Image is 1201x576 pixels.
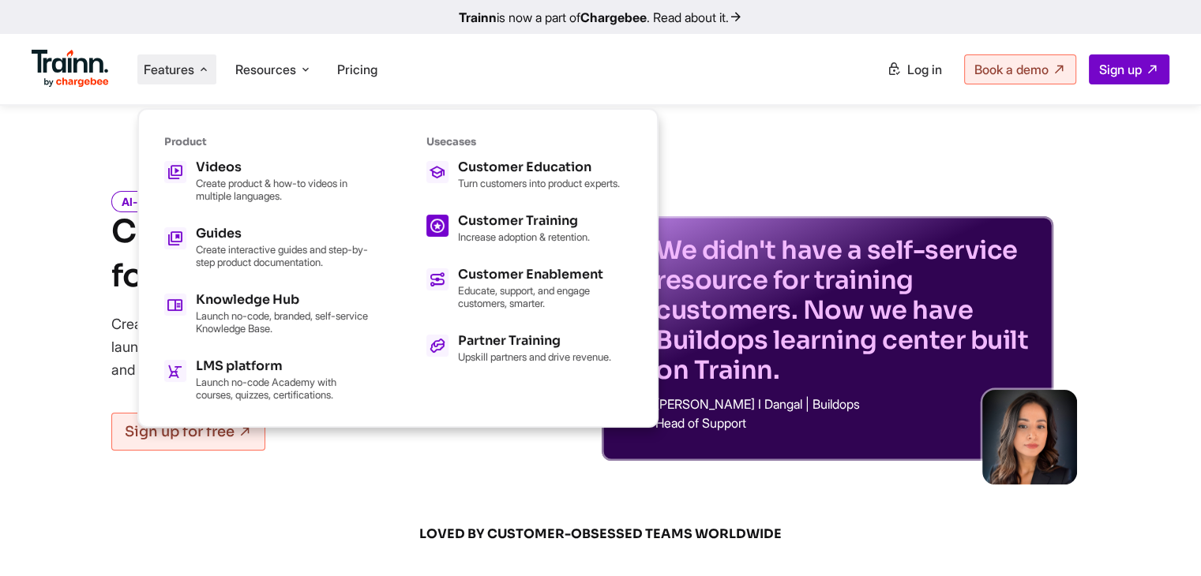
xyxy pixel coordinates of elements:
h1: Customer Training Platform for Modern Teams [111,210,540,298]
h5: Customer Education [458,161,620,174]
span: Features [144,61,194,78]
span: Sign up [1099,62,1142,77]
h5: Partner Training [458,335,611,347]
a: LMS platform Launch no-code Academy with courses, quizzes, certifications. [164,360,370,401]
i: AI-powered and No-Code [111,191,262,212]
p: [PERSON_NAME] I Dangal | Buildops [655,398,1034,410]
b: Chargebee [580,9,647,25]
a: Videos Create product & how-to videos in multiple languages. [164,161,370,202]
p: Launch no-code Academy with courses, quizzes, certifications. [196,376,370,401]
p: Increase adoption & retention. [458,230,590,243]
p: We didn't have a self-service resource for training customers. Now we have Buildops learning cent... [655,235,1034,385]
a: Customer Education Turn customers into product experts. [426,161,632,189]
a: Log in [877,55,951,84]
h5: Videos [196,161,370,174]
a: Knowledge Hub Launch no-code, branded, self-service Knowledge Base. [164,294,370,335]
h5: Customer Training [458,215,590,227]
h5: LMS platform [196,360,370,372]
p: Create interactive guides and step-by-step product documentation. [196,243,370,268]
h6: Usecases [426,135,632,148]
p: Turn customers into product experts. [458,177,620,189]
p: Upskill partners and drive revenue. [458,350,611,363]
a: Pricing [337,62,377,77]
span: LOVED BY CUSTOMER-OBSESSED TEAMS WORLDWIDE [222,526,980,543]
p: Head of Support [655,417,1034,429]
span: Book a demo [974,62,1049,77]
a: Partner Training Upskill partners and drive revenue. [426,335,632,363]
iframe: Chat Widget [1122,500,1201,576]
a: Guides Create interactive guides and step-by-step product documentation. [164,227,370,268]
p: Create product & how-to videos in multiple languages. [196,177,370,202]
img: sabina-buildops.d2e8138.png [982,390,1077,484]
a: Book a demo [964,54,1076,84]
h6: Product [164,135,370,148]
h5: Customer Enablement [458,268,632,281]
p: Create product videos and step-by-step documentation, and launch your Knowledge Base or Academy —... [111,312,530,381]
p: Educate, support, and engage customers, smarter. [458,284,632,309]
h5: Knowledge Hub [196,294,370,306]
b: Trainn [459,9,497,25]
a: Sign up [1089,54,1169,84]
img: Trainn Logo [32,50,109,88]
h5: Guides [196,227,370,240]
a: Sign up for free [111,413,265,451]
span: Log in [907,62,942,77]
span: Resources [235,61,296,78]
a: Customer Enablement Educate, support, and engage customers, smarter. [426,268,632,309]
p: Launch no-code, branded, self-service Knowledge Base. [196,309,370,335]
a: Customer Training Increase adoption & retention. [426,215,632,243]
